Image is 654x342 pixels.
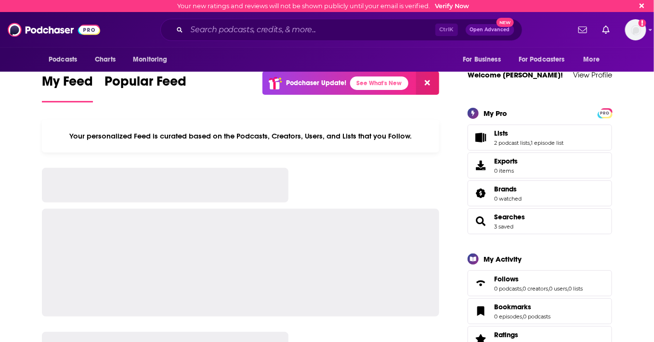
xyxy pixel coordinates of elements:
[530,139,531,146] span: ,
[548,285,549,292] span: ,
[522,285,523,292] span: ,
[584,53,600,66] span: More
[89,51,121,69] a: Charts
[468,208,612,234] span: Searches
[494,213,525,221] a: Searches
[468,298,612,324] span: Bookmarks
[471,277,490,290] a: Follows
[494,157,518,165] span: Exports
[471,159,490,172] span: Exports
[494,129,563,138] a: Lists
[494,139,530,146] a: 2 podcast lists
[577,51,612,69] button: open menu
[494,330,550,339] a: Ratings
[494,275,583,283] a: Follows
[468,152,612,178] a: Exports
[42,73,93,95] span: My Feed
[494,330,518,339] span: Ratings
[484,254,522,264] div: My Activity
[494,285,522,292] a: 0 podcasts
[567,285,568,292] span: ,
[519,53,565,66] span: For Podcasters
[523,285,548,292] a: 0 creators
[42,51,90,69] button: open menu
[105,73,186,95] span: Popular Feed
[494,185,522,193] a: Brands
[512,51,579,69] button: open menu
[625,19,646,40] span: Logged in as Citichaser
[350,76,408,90] a: See What's New
[42,73,93,102] a: My Feed
[522,313,523,320] span: ,
[494,303,550,311] a: Bookmarks
[494,303,531,311] span: Bookmarks
[471,131,490,144] a: Lists
[8,21,100,39] img: Podchaser - Follow, Share and Rate Podcasts
[523,313,550,320] a: 0 podcasts
[494,275,519,283] span: Follows
[531,139,563,146] a: 1 episode list
[95,53,116,66] span: Charts
[494,223,513,230] a: 3 saved
[599,22,614,38] a: Show notifications dropdown
[160,19,523,41] div: Search podcasts, credits, & more...
[471,215,490,228] a: Searches
[599,109,611,116] a: PRO
[625,19,646,40] button: Show profile menu
[494,167,518,174] span: 0 items
[466,24,514,36] button: Open AdvancedNew
[470,27,510,32] span: Open Advanced
[484,109,507,118] div: My Pro
[178,2,470,10] div: Your new ratings and reviews will not be shown publicly until your email is verified.
[463,53,501,66] span: For Business
[105,73,186,102] a: Popular Feed
[549,285,567,292] a: 0 users
[568,285,583,292] a: 0 lists
[435,24,458,36] span: Ctrl K
[599,110,611,117] span: PRO
[42,120,439,152] div: Your personalized Feed is curated based on the Podcasts, Creators, Users, and Lists that you Follow.
[494,185,517,193] span: Brands
[625,19,646,40] img: User Profile
[468,270,612,296] span: Follows
[435,2,470,10] a: Verify Now
[286,79,346,87] p: Podchaser Update!
[187,22,435,38] input: Search podcasts, credits, & more...
[494,129,508,138] span: Lists
[456,51,513,69] button: open menu
[468,180,612,206] span: Brands
[126,51,180,69] button: open menu
[494,195,522,202] a: 0 watched
[468,70,563,79] a: Welcome [PERSON_NAME]!
[471,304,490,318] a: Bookmarks
[49,53,77,66] span: Podcasts
[471,187,490,200] a: Brands
[497,18,514,27] span: New
[573,70,612,79] a: View Profile
[468,125,612,151] span: Lists
[575,22,591,38] a: Show notifications dropdown
[639,19,646,27] svg: Email not verified
[494,313,522,320] a: 0 episodes
[133,53,167,66] span: Monitoring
